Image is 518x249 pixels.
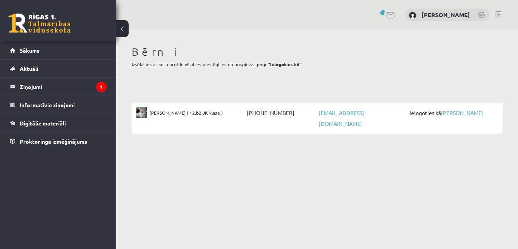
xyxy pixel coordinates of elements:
span: Digitālie materiāli [20,120,66,127]
b: "Ielogoties kā" [268,61,302,67]
span: Sākums [20,47,40,54]
span: Aktuāli [20,65,38,72]
legend: Informatīvie ziņojumi [20,96,107,114]
img: Eva Eniņa [409,12,416,19]
a: [PERSON_NAME] [422,11,470,19]
img: Emīlija Kajaka [136,107,147,118]
a: Ziņojumi1 [10,78,107,96]
i: 1 [96,82,107,92]
span: Ielogoties kā [408,107,498,118]
a: Proktoringa izmēģinājums [10,132,107,150]
span: [PHONE_NUMBER] [245,107,317,118]
legend: Ziņojumi [20,78,107,96]
a: Digitālie materiāli [10,114,107,132]
a: Sākums [10,41,107,59]
a: [EMAIL_ADDRESS][DOMAIN_NAME] [319,109,364,127]
span: [PERSON_NAME] ( 12.b2 JK klase ) [150,107,223,118]
span: Proktoringa izmēģinājums [20,138,87,145]
p: Izvēlaties ar kuru profilu vēlaties pieslēgties un nospiežat pogu [132,61,503,68]
a: Rīgas 1. Tālmācības vidusskola [9,14,71,33]
a: Aktuāli [10,60,107,77]
h1: Bērni [132,45,503,58]
a: [PERSON_NAME] [441,109,483,116]
a: Informatīvie ziņojumi [10,96,107,114]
